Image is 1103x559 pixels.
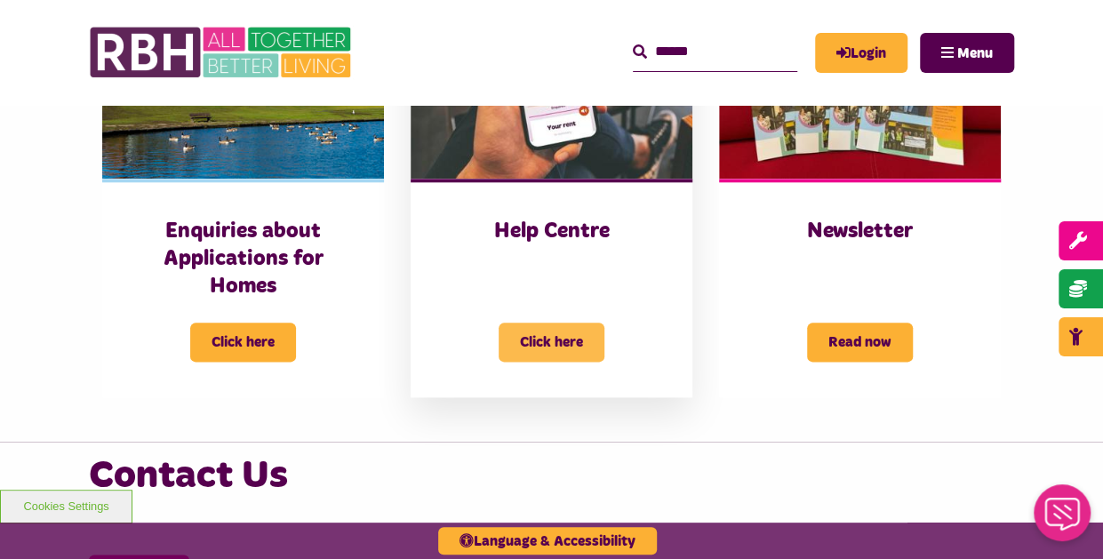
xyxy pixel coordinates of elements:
[102,2,384,397] a: Enquiries about Applications for Homes Click here
[89,451,1014,501] h3: Contact Us
[755,218,965,245] h3: Newsletter
[446,218,657,245] h3: Help Centre
[807,323,913,362] span: Read now
[138,218,348,301] h3: Enquiries about Applications for Homes
[190,323,296,362] span: Click here
[815,33,907,73] a: MyRBH
[411,2,692,397] a: Help Centre Click here
[1023,479,1103,559] iframe: Netcall Web Assistant for live chat
[719,2,1001,397] a: Newsletter Read now
[499,323,604,362] span: Click here
[89,18,356,87] img: RBH
[438,527,657,555] button: Language & Accessibility
[957,46,993,60] span: Menu
[633,33,797,71] input: Search
[920,33,1014,73] button: Navigation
